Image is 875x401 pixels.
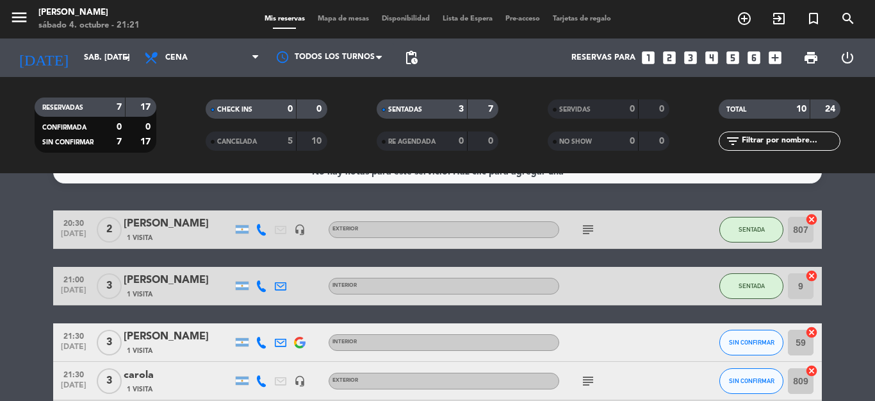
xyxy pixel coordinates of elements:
[316,105,324,114] strong: 0
[258,15,311,22] span: Mis reservas
[737,11,752,26] i: add_circle_outline
[58,215,90,230] span: 20:30
[703,49,720,66] i: looks_4
[97,217,122,243] span: 2
[288,137,293,146] strong: 5
[140,103,153,112] strong: 17
[840,11,856,26] i: search
[294,337,306,348] img: google-logo.png
[311,137,324,146] strong: 10
[459,105,464,114] strong: 3
[559,139,592,145] span: NO SHOW
[840,50,855,65] i: power_settings_new
[294,375,306,387] i: headset_mic
[311,15,375,22] span: Mapa de mesas
[124,367,233,384] div: carola
[294,224,306,235] i: headset_mic
[729,377,774,384] span: SIN CONFIRMAR
[767,49,783,66] i: add_box
[97,368,122,394] span: 3
[217,107,252,113] span: CHECK INS
[796,105,806,114] strong: 10
[682,49,699,66] i: looks_3
[559,107,591,113] span: SERVIDAS
[58,271,90,286] span: 21:00
[825,105,838,114] strong: 24
[119,50,135,65] i: arrow_drop_down
[97,330,122,355] span: 3
[127,233,152,243] span: 1 Visita
[42,124,86,131] span: CONFIRMADA
[127,289,152,300] span: 1 Visita
[124,328,233,345] div: [PERSON_NAME]
[546,15,617,22] span: Tarjetas de regalo
[58,328,90,343] span: 21:30
[332,283,357,288] span: INTERIOR
[571,53,635,62] span: Reservas para
[640,49,657,66] i: looks_one
[10,8,29,27] i: menu
[725,133,740,149] i: filter_list
[630,137,635,146] strong: 0
[117,137,122,146] strong: 7
[661,49,678,66] i: looks_two
[332,378,358,383] span: EXTERIOR
[803,50,819,65] span: print
[124,272,233,289] div: [PERSON_NAME]
[42,139,94,146] span: SIN CONFIRMAR
[58,343,90,357] span: [DATE]
[10,8,29,31] button: menu
[217,139,257,145] span: CANCELADA
[739,226,765,233] span: SENTADA
[127,346,152,356] span: 1 Visita
[829,38,865,77] div: LOG OUT
[719,217,783,243] button: SENTADA
[488,137,496,146] strong: 0
[145,123,153,132] strong: 0
[97,273,122,299] span: 3
[805,364,818,377] i: cancel
[58,381,90,396] span: [DATE]
[459,137,464,146] strong: 0
[659,105,667,114] strong: 0
[38,6,140,19] div: [PERSON_NAME]
[488,105,496,114] strong: 7
[58,366,90,381] span: 21:30
[724,49,741,66] i: looks_5
[805,326,818,339] i: cancel
[740,134,840,148] input: Filtrar por nombre...
[10,44,78,72] i: [DATE]
[739,282,765,289] span: SENTADA
[806,11,821,26] i: turned_in_not
[38,19,140,32] div: sábado 4. octubre - 21:21
[436,15,499,22] span: Lista de Espera
[404,50,419,65] span: pending_actions
[332,339,357,345] span: INTERIOR
[124,216,233,232] div: [PERSON_NAME]
[726,107,746,113] span: TOTAL
[117,123,122,132] strong: 0
[746,49,762,66] i: looks_6
[771,11,787,26] i: exit_to_app
[580,373,596,389] i: subject
[580,222,596,237] i: subject
[805,213,818,226] i: cancel
[388,139,436,145] span: RE AGENDADA
[42,105,83,111] span: RESERVADAS
[375,15,436,22] span: Disponibilidad
[805,269,818,282] i: cancel
[165,53,188,62] span: Cena
[140,137,153,146] strong: 17
[499,15,546,22] span: Pre-acceso
[630,105,635,114] strong: 0
[58,230,90,244] span: [DATE]
[388,107,422,113] span: SENTADAS
[719,368,783,394] button: SIN CONFIRMAR
[117,103,122,112] strong: 7
[58,286,90,301] span: [DATE]
[332,226,358,232] span: EXTERIOR
[729,339,774,346] span: SIN CONFIRMAR
[288,105,293,114] strong: 0
[719,273,783,299] button: SENTADA
[127,384,152,395] span: 1 Visita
